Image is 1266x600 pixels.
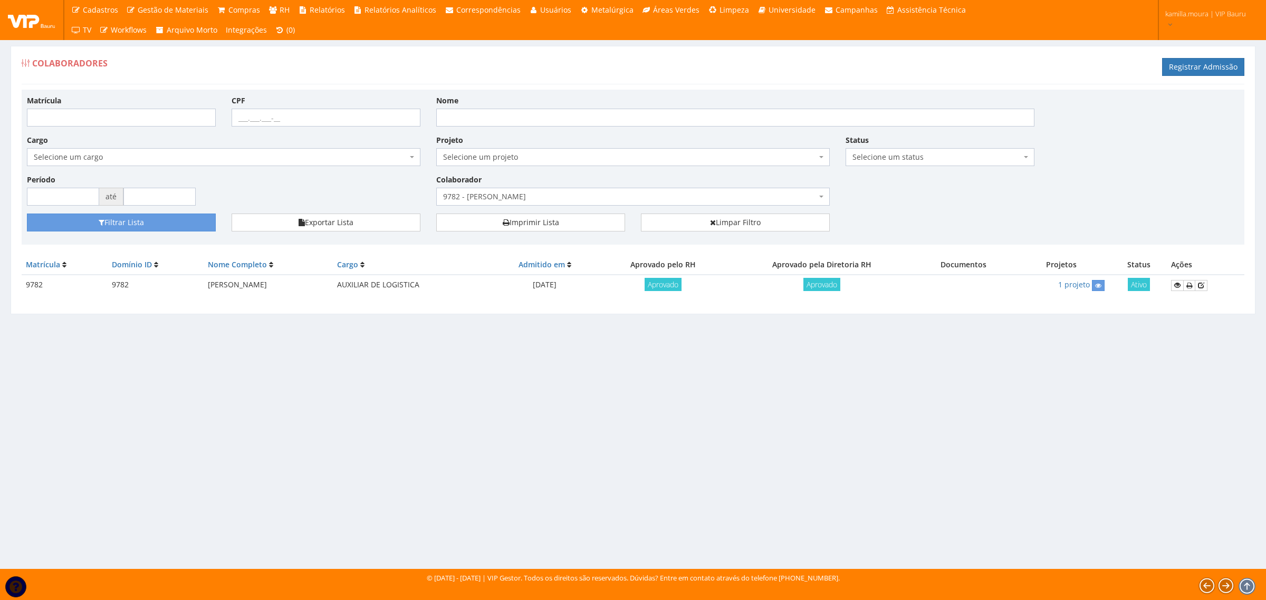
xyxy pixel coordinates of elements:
span: 9782 - MARCOS THIAGO FLORENCIO MIRANDA [443,191,817,202]
th: Ações [1167,255,1244,275]
span: Limpeza [720,5,749,15]
span: Universidade [769,5,816,15]
td: 9782 [108,275,204,295]
a: Registrar Admissão [1162,58,1244,76]
span: Compras [228,5,260,15]
span: Workflows [111,25,147,35]
label: Matrícula [27,95,61,106]
span: Colaboradores [32,57,108,69]
div: © [DATE] - [DATE] | VIP Gestor. Todos os direitos são reservados. Dúvidas? Entre em contato atrav... [427,573,840,583]
th: Status [1111,255,1167,275]
span: Gestão de Materiais [138,5,208,15]
td: [PERSON_NAME] [204,275,333,295]
a: TV [67,20,95,40]
td: AUXILIAR DE LOGISTICA [333,275,492,295]
a: Nome Completo [208,259,267,269]
span: Selecione um cargo [27,148,420,166]
span: Correspondências [456,5,521,15]
a: Workflows [95,20,151,40]
span: Ativo [1128,278,1150,291]
span: Cadastros [83,5,118,15]
a: Arquivo Morto [151,20,222,40]
input: ___.___.___-__ [232,109,420,127]
span: Arquivo Morto [167,25,217,35]
span: 9782 - MARCOS THIAGO FLORENCIO MIRANDA [436,188,830,206]
td: [DATE] [491,275,598,295]
span: Integrações [226,25,267,35]
button: Filtrar Lista [27,214,216,231]
a: Domínio ID [112,259,152,269]
label: Nome [436,95,458,106]
span: Aprovado [645,278,682,291]
span: Selecione um cargo [34,152,407,162]
label: Projeto [436,135,463,146]
a: Imprimir Lista [436,214,625,231]
label: Colaborador [436,175,482,185]
th: Aprovado pela Diretoria RH [727,255,916,275]
span: Relatórios Analíticos [365,5,436,15]
span: Aprovado [803,278,840,291]
th: Documentos [916,255,1011,275]
span: Selecione um projeto [443,152,817,162]
a: (0) [271,20,300,40]
a: Integrações [222,20,271,40]
label: CPF [232,95,245,106]
span: Relatórios [310,5,345,15]
a: Matrícula [26,259,60,269]
label: Status [846,135,869,146]
label: Cargo [27,135,48,146]
span: Selecione um status [852,152,1021,162]
span: Selecione um projeto [436,148,830,166]
label: Período [27,175,55,185]
span: Selecione um status [846,148,1034,166]
td: 9782 [22,275,108,295]
a: Limpar Filtro [641,214,830,231]
th: Projetos [1011,255,1111,275]
span: Assistência Técnica [897,5,966,15]
span: TV [83,25,91,35]
a: 1 projeto [1058,279,1090,289]
a: Admitido em [519,259,565,269]
span: Campanhas [836,5,878,15]
img: logo [8,12,55,28]
span: (0) [286,25,295,35]
span: kamilla.moura | VIP Bauru [1165,8,1246,19]
span: Metalúrgica [591,5,634,15]
a: Cargo [337,259,358,269]
span: Usuários [540,5,571,15]
span: até [99,188,123,206]
th: Aprovado pelo RH [598,255,727,275]
span: Áreas Verdes [653,5,699,15]
span: RH [280,5,290,15]
button: Exportar Lista [232,214,420,231]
